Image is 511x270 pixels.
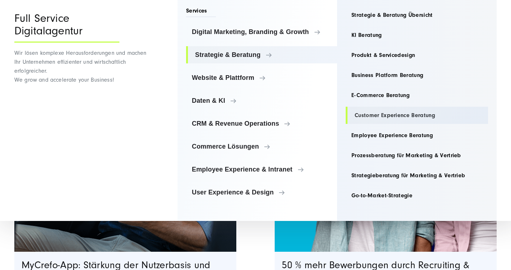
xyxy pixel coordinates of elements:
[192,189,331,196] span: User Experience & Design
[186,92,337,109] a: Daten & KI
[192,74,331,81] span: Website & Plattform
[192,97,331,104] span: Daten & KI
[186,115,337,132] a: CRM & Revenue Operations
[186,23,337,40] a: Digital Marketing, Branding & Growth
[186,138,337,155] a: Commerce Lösungen
[346,87,488,104] a: E-Commerce Beratung
[192,143,331,150] span: Commerce Lösungen
[186,46,337,63] a: Strategie & Beratung
[192,166,331,173] span: Employee Experience & Intranet
[195,51,331,58] span: Strategie & Beratung
[346,67,488,84] a: Business Platform Beratung
[192,28,331,35] span: Digital Marketing, Branding & Growth
[346,6,488,24] a: Strategie & Beratung Übersicht
[186,184,337,201] a: User Experience & Design
[186,161,337,178] a: Employee Experience & Intranet
[192,120,331,127] span: CRM & Revenue Operations
[186,69,337,86] a: Website & Plattform
[186,7,216,17] span: Services
[346,187,488,204] a: Go-to-Market-Strategie
[346,167,488,184] a: Strategieberatung für Marketing & Vertrieb
[14,50,147,83] span: Wir lösen komplexe Herausforderungen und machen Ihr Unternehmen effizienter und wirtschaftlich er...
[346,127,488,144] a: Employee Experience Beratung
[14,12,119,43] div: Full Service Digitalagentur
[346,107,488,124] a: Customer Experience Beratung
[346,26,488,44] a: KI Beratung
[346,147,488,164] a: Prozessberatung für Marketing & Vertrieb
[346,47,488,64] a: Produkt & Servicedesign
